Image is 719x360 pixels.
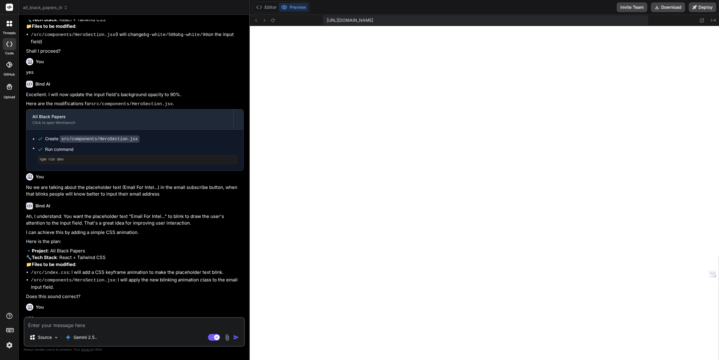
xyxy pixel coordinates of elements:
[32,255,57,260] strong: Tech Stack
[5,51,14,56] label: code
[45,136,140,142] div: Create
[38,334,52,340] p: Source
[36,59,44,65] h6: You
[26,109,233,129] button: All Black PapersClick to open Workbench
[81,348,92,351] span: privacy
[26,314,244,321] p: yes
[54,335,59,340] img: Pick Models
[26,48,244,55] p: Shall I proceed?
[65,334,71,340] img: Gemini 2.5 Pro
[32,120,227,125] div: Click to open Workbench
[26,229,244,236] p: I can achieve this by adding a simple CSS animation.
[224,334,231,341] img: attachment
[144,32,174,37] code: bg-white/50
[31,31,244,45] li: (I will change to on the input field)
[279,3,308,11] button: Preview
[26,248,244,268] p: 🔹 : All Black Papers 🔧 : React + Tailwind CSS 📁 :
[23,5,68,11] span: all_black_papers_iii
[24,347,245,352] p: Always double-check its answers. Your in Bind
[35,81,50,87] h6: Bind AI
[60,135,140,143] code: src/components/HeroSection.jsx
[4,340,15,350] img: settings
[74,334,97,340] p: Gemini 2.5..
[35,203,50,209] h6: Bind AI
[32,114,227,120] div: All Black Papers
[26,91,244,98] p: Excellent. I will now update the input field's background opacity to 90%.
[36,174,44,180] h6: You
[36,304,44,310] h6: You
[250,26,719,360] iframe: Preview
[26,100,244,108] p: Here are the modifications for .
[32,248,48,254] strong: Project
[651,2,685,12] button: Download
[26,9,244,30] p: 🔹 : All Black Papers 🔧 : React + Tailwind CSS 📁 :
[327,17,373,23] span: [URL][DOMAIN_NAME]
[40,157,235,162] pre: npm run dev
[4,95,15,100] label: Upload
[26,238,244,245] p: Here is the plan:
[32,261,75,267] strong: Files to be modified
[26,184,244,198] p: No we are talking about the placeholder text (Email For Intel...) in the email subscribe button, ...
[689,2,716,12] button: Deploy
[32,23,75,29] strong: Files to be modified
[45,146,237,152] span: Run command
[3,31,16,36] label: threads
[617,2,647,12] button: Invite Team
[32,17,57,22] strong: Tech Stack
[26,69,244,76] p: yes
[4,72,15,77] label: GitHub
[233,334,239,340] img: icon
[31,270,69,275] code: /src/index.css
[26,213,244,227] p: Ah, I understand. You want the placeholder text "Email For Intel..." to blink to draw the user's ...
[31,269,244,277] li: : I will add a CSS keyframe animation to make the placeholder text blink.
[31,278,115,283] code: /src/components/HeroSection.jsx
[26,293,244,300] p: Does this sound correct?
[254,3,279,11] button: Editor
[91,102,173,107] code: src/components/HeroSection.jsx
[31,32,115,37] code: /src/components/HeroSection.jsx
[31,277,244,291] li: : I will apply the new blinking animation class to the email input field.
[178,32,208,37] code: bg-white/90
